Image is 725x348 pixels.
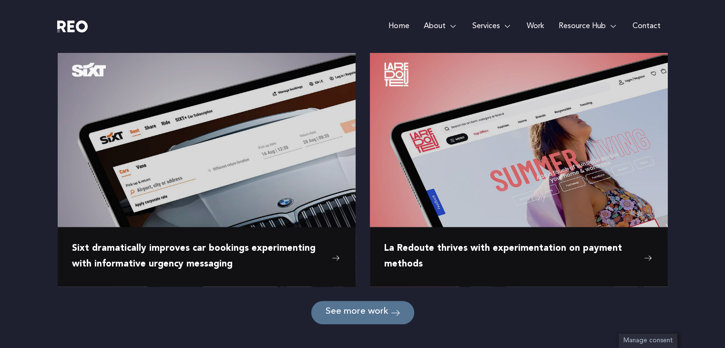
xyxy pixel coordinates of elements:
a: La Redoute thrives with experimentation on payment methods [384,241,654,272]
span: La Redoute thrives with experimentation on payment methods [384,241,639,272]
span: Sixt dramatically improves car bookings experimenting with informative urgency messaging [72,241,327,272]
a: Sixt dramatically improves car bookings experimenting with informative urgency messaging [72,241,341,272]
span: See more work [326,308,388,317]
a: See more work [311,301,414,324]
span: Manage consent [623,338,673,344]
